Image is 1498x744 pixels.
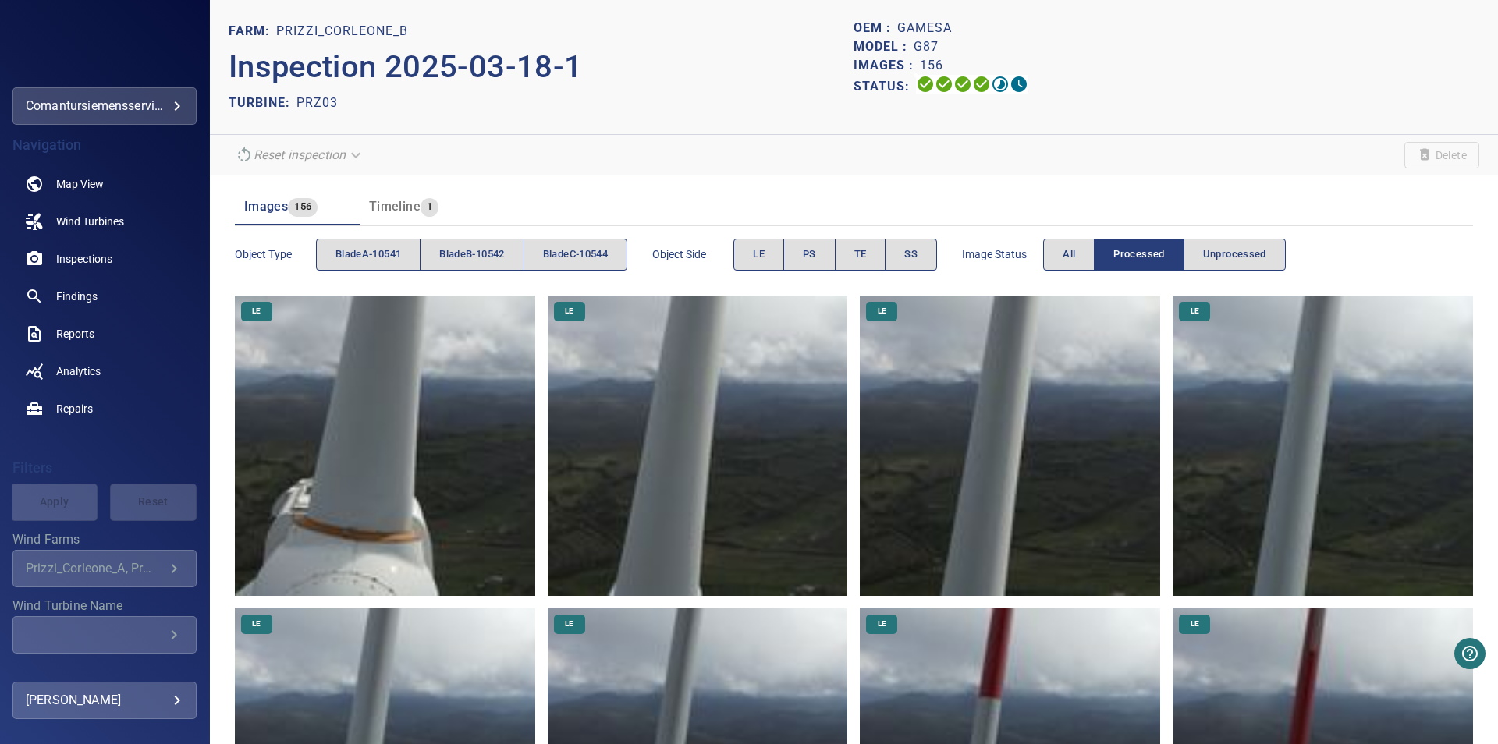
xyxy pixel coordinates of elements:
[524,239,627,271] button: bladeC-10544
[12,203,197,240] a: windturbines noActive
[897,19,952,37] p: Gamesa
[854,75,916,97] p: Status:
[316,239,421,271] button: bladeA-10541
[916,75,935,94] svg: Uploading 100%
[12,137,197,153] h4: Navigation
[235,246,316,262] span: Object type
[12,87,197,125] div: comantursiemensserviceitaly
[733,239,937,271] div: objectSide
[962,246,1043,262] span: Image Status
[420,239,524,271] button: bladeB-10542
[276,22,408,41] p: Prizzi_Corleone_B
[1094,239,1184,271] button: Processed
[914,37,939,56] p: G87
[56,214,124,229] span: Wind Turbines
[229,44,854,90] p: Inspection 2025-03-18-1
[26,94,183,119] div: comantursiemensserviceitaly
[12,315,197,353] a: reports noActive
[885,239,937,271] button: SS
[1043,239,1286,271] div: imageStatus
[783,239,836,271] button: PS
[229,141,371,168] div: Unable to reset the inspection due to your user permissions
[991,75,1010,94] svg: Matching 14%
[953,75,972,94] svg: Selecting 100%
[556,618,583,629] span: LE
[421,198,438,216] span: 1
[1203,246,1266,264] span: Unprocessed
[56,289,98,304] span: Findings
[26,688,183,713] div: [PERSON_NAME]
[12,460,197,476] h4: Filters
[288,198,318,216] span: 156
[543,246,608,264] span: bladeC-10544
[1010,75,1028,94] svg: Classification 0%
[56,176,104,192] span: Map View
[26,561,165,576] div: Prizzi_Corleone_A, Prizzi_Corleone_B
[243,618,270,629] span: LE
[854,56,920,75] p: Images :
[254,147,346,162] em: Reset inspection
[1181,306,1209,317] span: LE
[12,165,197,203] a: map noActive
[972,75,991,94] svg: ML Processing 100%
[1043,239,1095,271] button: All
[803,246,816,264] span: PS
[733,239,784,271] button: LE
[854,246,867,264] span: TE
[1404,142,1479,168] span: Unable to delete the inspection due to your user permissions
[12,278,197,315] a: findings noActive
[56,251,112,267] span: Inspections
[1181,618,1209,629] span: LE
[753,246,765,264] span: LE
[556,306,583,317] span: LE
[12,600,197,612] label: Wind Turbine Name
[56,363,101,379] span: Analytics
[868,306,896,317] span: LE
[229,94,296,112] p: TURBINE:
[335,246,401,264] span: bladeA-10541
[1063,246,1075,264] span: All
[56,326,94,342] span: Reports
[12,533,197,546] label: Wind Farms
[1113,246,1164,264] span: Processed
[229,22,276,41] p: FARM:
[369,199,421,214] span: Timeline
[920,56,943,75] p: 156
[229,141,371,168] div: Reset inspection
[868,618,896,629] span: LE
[854,19,897,37] p: OEM :
[854,37,914,56] p: Model :
[835,239,886,271] button: TE
[243,306,270,317] span: LE
[12,240,197,278] a: inspections noActive
[1184,239,1286,271] button: Unprocessed
[12,616,197,654] div: Wind Turbine Name
[12,390,197,427] a: repairs noActive
[904,246,918,264] span: SS
[12,353,197,390] a: analytics noActive
[296,94,338,112] p: PRZ03
[56,401,93,416] span: Repairs
[244,199,288,214] span: Images
[439,246,504,264] span: bladeB-10542
[316,239,627,271] div: objectType
[12,550,197,587] div: Wind Farms
[27,25,183,69] img: comantursiemensserviceitaly-logo
[935,75,953,94] svg: Data Formatted 100%
[652,246,733,262] span: Object Side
